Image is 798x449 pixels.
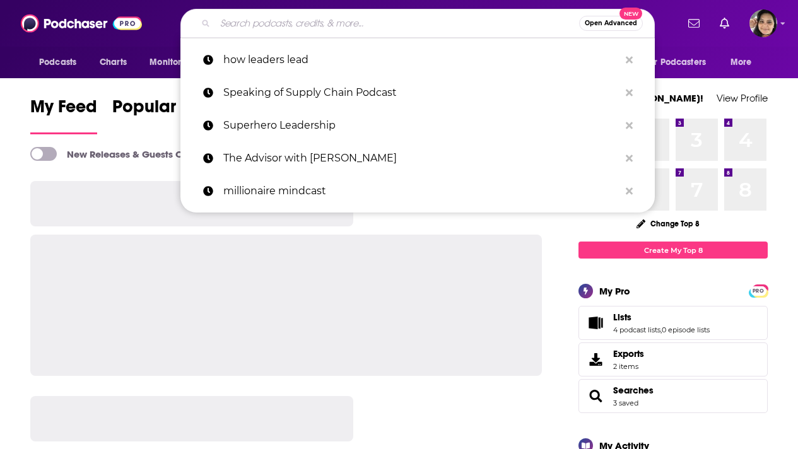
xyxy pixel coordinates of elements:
[613,348,644,359] span: Exports
[619,8,642,20] span: New
[660,325,662,334] span: ,
[112,96,220,134] a: Popular Feed
[21,11,142,35] img: Podchaser - Follow, Share and Rate Podcasts
[223,44,619,76] p: how leaders lead
[91,50,134,74] a: Charts
[578,379,768,413] span: Searches
[751,286,766,295] a: PRO
[150,54,194,71] span: Monitoring
[30,96,97,134] a: My Feed
[613,325,660,334] a: 4 podcast lists
[722,50,768,74] button: open menu
[30,50,93,74] button: open menu
[578,342,768,376] a: Exports
[613,362,644,371] span: 2 items
[613,312,710,323] a: Lists
[180,9,655,38] div: Search podcasts, credits, & more...
[583,351,608,368] span: Exports
[583,387,608,405] a: Searches
[585,20,637,26] span: Open Advanced
[599,285,630,297] div: My Pro
[30,96,97,125] span: My Feed
[629,216,707,231] button: Change Top 8
[112,96,220,125] span: Popular Feed
[223,76,619,109] p: Speaking of Supply Chain Podcast
[749,9,777,37] img: User Profile
[749,9,777,37] span: Logged in as shelbyjanner
[180,175,655,207] a: millionaire mindcast
[637,50,724,74] button: open menu
[578,306,768,340] span: Lists
[645,54,706,71] span: For Podcasters
[662,325,710,334] a: 0 episode lists
[751,286,766,296] span: PRO
[180,142,655,175] a: The Advisor with [PERSON_NAME]
[141,50,211,74] button: open menu
[715,13,734,34] a: Show notifications dropdown
[731,54,752,71] span: More
[717,92,768,104] a: View Profile
[39,54,76,71] span: Podcasts
[215,13,579,33] input: Search podcasts, credits, & more...
[613,385,654,396] a: Searches
[223,109,619,142] p: Superhero Leadership
[683,13,705,34] a: Show notifications dropdown
[180,76,655,109] a: Speaking of Supply Chain Podcast
[100,54,127,71] span: Charts
[579,16,643,31] button: Open AdvancedNew
[583,314,608,332] a: Lists
[613,312,631,323] span: Lists
[578,242,768,259] a: Create My Top 8
[613,399,638,407] a: 3 saved
[223,142,619,175] p: The Advisor with Stacey Chillemi
[180,44,655,76] a: how leaders lead
[30,147,196,161] a: New Releases & Guests Only
[749,9,777,37] button: Show profile menu
[223,175,619,207] p: millionaire mindcast
[180,109,655,142] a: Superhero Leadership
